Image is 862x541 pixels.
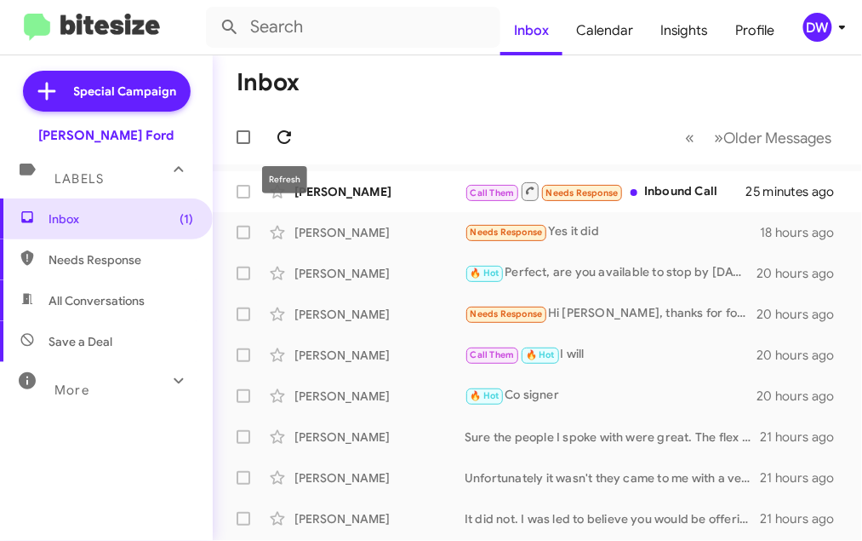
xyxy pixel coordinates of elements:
div: It did not. I was led to believe you would be offering $24k for my vehicle and was instead offere... [465,510,760,527]
span: Special Campaign [74,83,177,100]
div: 21 hours ago [760,510,848,527]
div: I will [465,345,756,365]
span: More [54,383,89,398]
nav: Page navigation example [676,120,842,155]
span: All Conversations [49,292,145,309]
div: [PERSON_NAME] Ford [39,127,174,144]
div: [PERSON_NAME] [294,183,465,200]
div: 25 minutes ago [746,183,848,200]
span: 🔥 Hot [526,349,555,360]
div: 20 hours ago [756,388,848,405]
span: 🔥 Hot [471,268,500,279]
a: Calendar [562,6,647,55]
div: 21 hours ago [760,429,848,446]
div: [PERSON_NAME] [294,306,465,323]
span: Needs Response [546,187,619,199]
div: [PERSON_NAME] [294,265,465,282]
button: DW [789,13,843,42]
a: Special Campaign [23,71,191,112]
a: Inbox [500,6,562,55]
span: Older Messages [723,129,831,147]
span: » [714,127,723,148]
span: Call Them [471,187,515,199]
input: Search [206,7,500,48]
div: Sure the people I spoke with were great. The flex doesn't have some features my wife wants. So I'... [465,429,760,446]
div: 20 hours ago [756,265,848,282]
span: Call Them [471,349,515,360]
span: Save a Deal [49,333,112,350]
div: Hi [PERSON_NAME], thanks for following up. Yes it did. Do you know if your team has been able to ... [465,304,756,324]
span: 🔥 Hot [471,390,500,401]
div: 20 hours ago [756,347,848,364]
div: [PERSON_NAME] [294,224,465,241]
a: Insights [647,6,722,55]
div: [PERSON_NAME] [294,429,465,446]
div: [PERSON_NAME] [294,347,465,364]
span: (1) [180,210,193,227]
div: [PERSON_NAME] [294,388,465,405]
span: Needs Response [471,227,543,238]
div: Refresh [262,166,307,193]
span: Inbox [49,210,193,227]
div: Inbound Call [465,181,746,202]
div: [PERSON_NAME] [294,510,465,527]
h1: Inbox [237,69,300,96]
div: DW [803,13,832,42]
a: Profile [722,6,789,55]
div: [PERSON_NAME] [294,469,465,486]
span: Needs Response [471,308,543,319]
button: Previous [675,120,705,155]
div: Perfect, are you available to stop by [DATE]? [465,263,756,283]
div: 21 hours ago [760,469,848,486]
span: Needs Response [49,251,193,268]
div: 20 hours ago [756,306,848,323]
div: Unfortunately it wasn't they came to me with a very low initial offer of $3,200 then to 4,500 the... [465,469,760,486]
span: Labels [54,171,104,187]
div: Co signer [465,386,756,406]
div: 18 hours ago [760,224,848,241]
span: « [685,127,694,148]
button: Next [704,120,842,155]
div: Yes it did [465,222,760,242]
